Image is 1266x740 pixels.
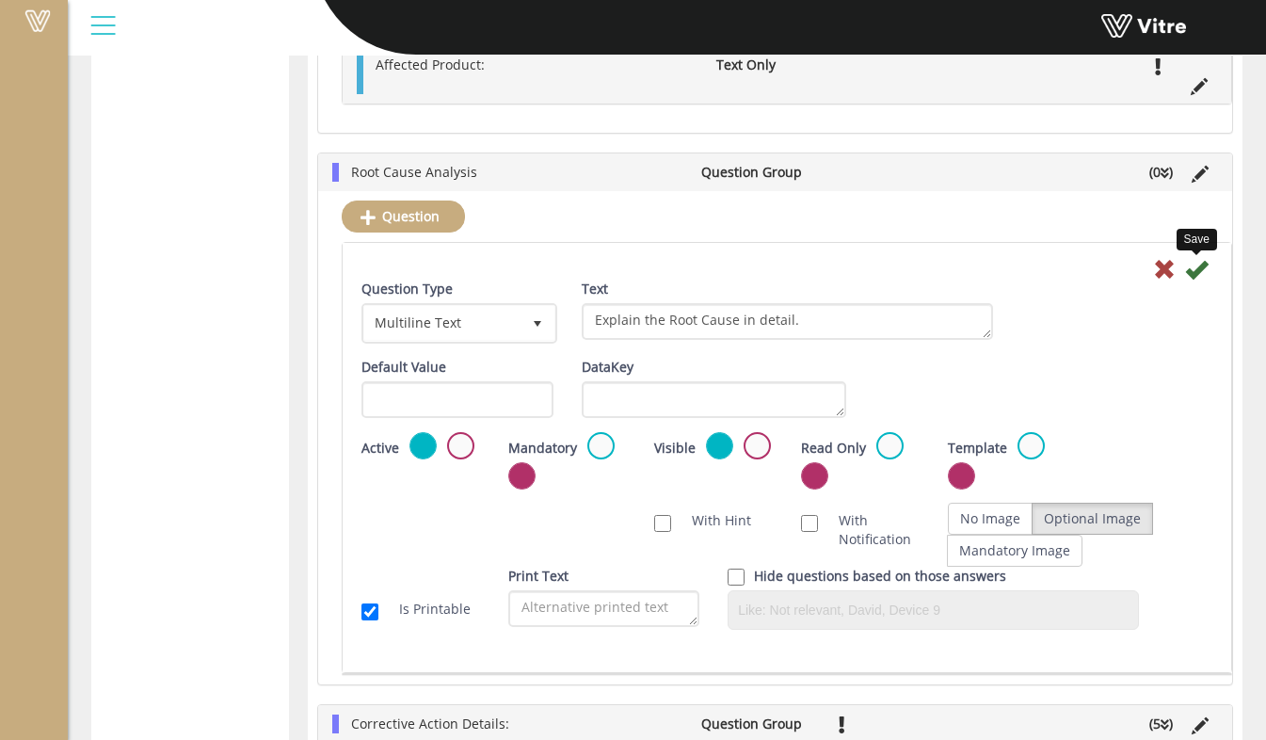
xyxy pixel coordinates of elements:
[654,515,671,532] input: With Hint
[948,503,1033,535] label: No Image
[376,56,485,73] span: Affected Product:
[582,358,633,377] label: DataKey
[508,567,569,586] label: Print Text
[361,603,378,620] input: Is Printable
[351,163,477,181] span: Root Cause Analysis
[364,306,521,340] span: Multiline Text
[754,567,1006,586] label: Hide questions based on those answers
[692,163,824,182] li: Question Group
[654,439,696,458] label: Visible
[1032,503,1153,535] label: Optional Image
[948,439,1007,458] label: Template
[947,535,1082,567] label: Mandatory Image
[1140,715,1182,733] li: (5 )
[707,56,835,74] li: Text Only
[361,358,446,377] label: Default Value
[801,515,818,532] input: With Notification
[521,306,554,340] span: select
[380,600,471,619] label: Is Printable
[1140,163,1182,182] li: (0 )
[728,569,745,586] input: Hide question based on answer
[733,596,1133,624] input: Like: Not relevant, David, Device 9
[582,280,608,298] label: Text
[342,201,465,233] a: Question
[673,511,751,530] label: With Hint
[508,439,577,458] label: Mandatory
[801,439,866,458] label: Read Only
[692,715,824,733] li: Question Group
[820,511,920,549] label: With Notification
[351,715,509,732] span: Corrective Action Details:
[361,280,453,298] label: Question Type
[361,439,399,458] label: Active
[1177,229,1217,250] div: Save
